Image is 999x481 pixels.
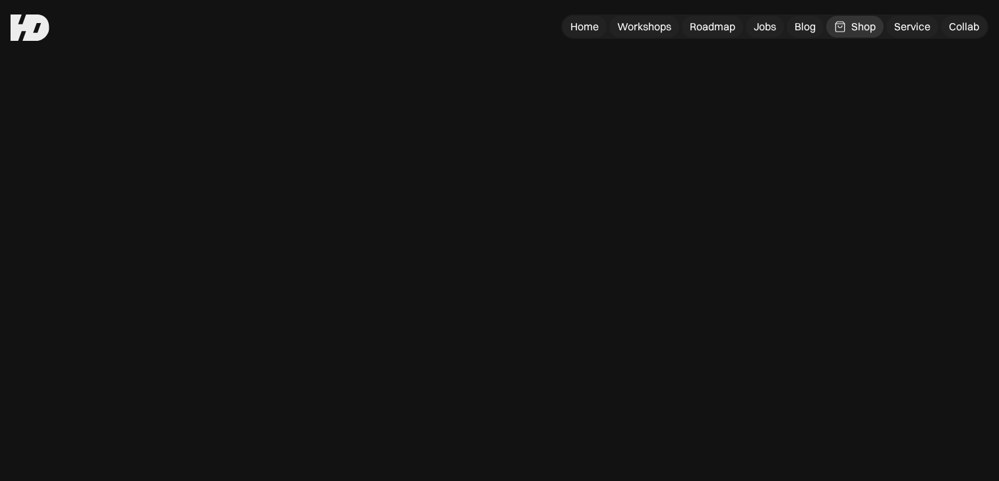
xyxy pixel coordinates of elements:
div: Blog [795,20,816,34]
div: Shop [851,20,876,34]
div: Jobs [754,20,776,34]
div: Collab [949,20,979,34]
a: Roadmap [682,16,743,38]
a: Home [562,16,607,38]
a: Service [886,16,938,38]
div: Workshops [617,20,671,34]
a: Workshops [609,16,679,38]
div: Roadmap [690,20,735,34]
div: Service [894,20,930,34]
a: Shop [826,16,884,38]
div: Home [570,20,599,34]
a: Jobs [746,16,784,38]
a: Blog [787,16,824,38]
a: Collab [941,16,987,38]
